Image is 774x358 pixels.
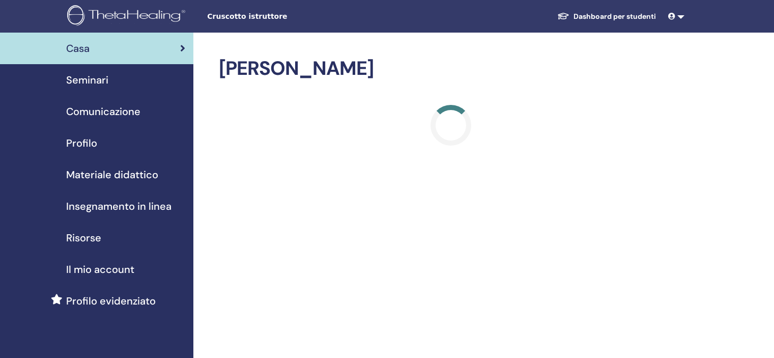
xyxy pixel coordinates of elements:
span: Materiale didattico [66,167,158,182]
span: Insegnamento in linea [66,199,171,214]
span: Comunicazione [66,104,140,119]
span: Cruscotto istruttore [207,11,360,22]
span: Il mio account [66,262,134,277]
span: Seminari [66,72,108,88]
span: Risorse [66,230,101,245]
a: Dashboard per studenti [549,7,664,26]
span: Profilo evidenziato [66,293,156,309]
span: Casa [66,41,90,56]
img: logo.png [67,5,189,28]
span: Profilo [66,135,97,151]
h2: [PERSON_NAME] [219,57,682,80]
img: graduation-cap-white.svg [557,12,569,20]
